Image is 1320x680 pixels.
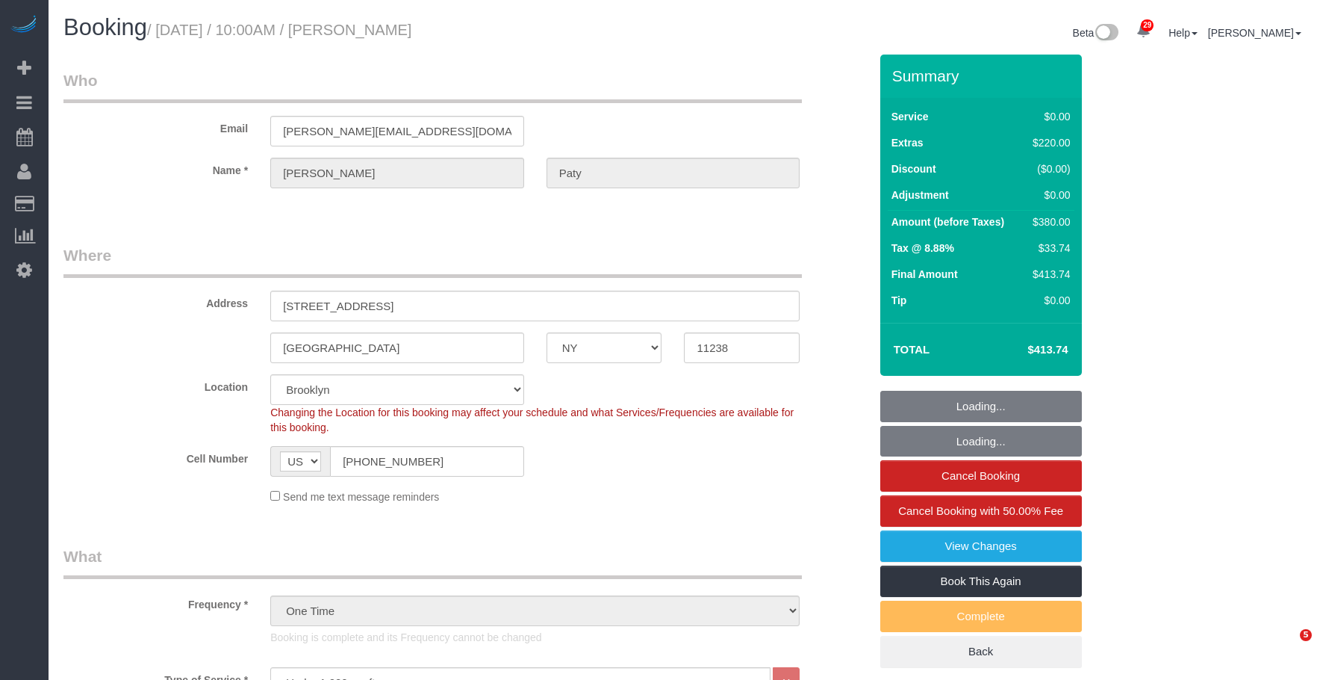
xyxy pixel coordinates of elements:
small: / [DATE] / 10:00AM / [PERSON_NAME] [147,22,411,38]
label: Service [891,109,929,124]
input: Cell Number [330,446,524,477]
a: Back [880,636,1082,667]
h3: Summary [892,67,1074,84]
div: ($0.00) [1027,161,1070,176]
iframe: Intercom live chat [1269,629,1305,665]
label: Email [52,116,259,136]
span: Send me text message reminders [283,491,439,503]
label: Tax @ 8.88% [891,241,954,256]
a: [PERSON_NAME] [1208,27,1301,39]
a: Beta [1073,27,1119,39]
div: $0.00 [1027,188,1070,203]
input: Email [270,116,524,146]
a: Book This Again [880,566,1082,597]
span: Changing the Location for this booking may affect your schedule and what Services/Frequencies are... [270,407,794,433]
input: Last Name [547,158,800,188]
img: Automaid Logo [9,15,39,36]
a: View Changes [880,531,1082,562]
input: City [270,333,524,363]
label: Extras [891,135,924,150]
span: Cancel Booking with 50.00% Fee [898,504,1063,517]
label: Final Amount [891,267,958,282]
input: Zip Code [684,333,800,363]
div: $33.74 [1027,241,1070,256]
span: 29 [1141,19,1154,31]
label: Tip [891,293,907,308]
p: Booking is complete and its Frequency cannot be changed [270,630,800,645]
h4: $413.74 [983,344,1068,356]
div: $380.00 [1027,214,1070,229]
a: 29 [1129,15,1158,48]
div: $0.00 [1027,293,1070,308]
div: $0.00 [1027,109,1070,124]
label: Address [52,291,259,311]
label: Discount [891,161,936,176]
a: Cancel Booking [880,460,1082,492]
legend: Where [63,244,802,278]
label: Frequency * [52,592,259,612]
legend: What [63,545,802,579]
div: $413.74 [1027,267,1070,282]
strong: Total [894,343,930,356]
input: First Name [270,158,524,188]
label: Amount (before Taxes) [891,214,1004,229]
legend: Who [63,69,802,103]
label: Name * [52,158,259,178]
span: Booking [63,14,147,40]
a: Cancel Booking with 50.00% Fee [880,495,1082,527]
span: 5 [1300,629,1312,641]
label: Location [52,374,259,395]
label: Adjustment [891,188,949,203]
img: New interface [1094,24,1118,43]
a: Help [1168,27,1198,39]
label: Cell Number [52,446,259,466]
div: $220.00 [1027,135,1070,150]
